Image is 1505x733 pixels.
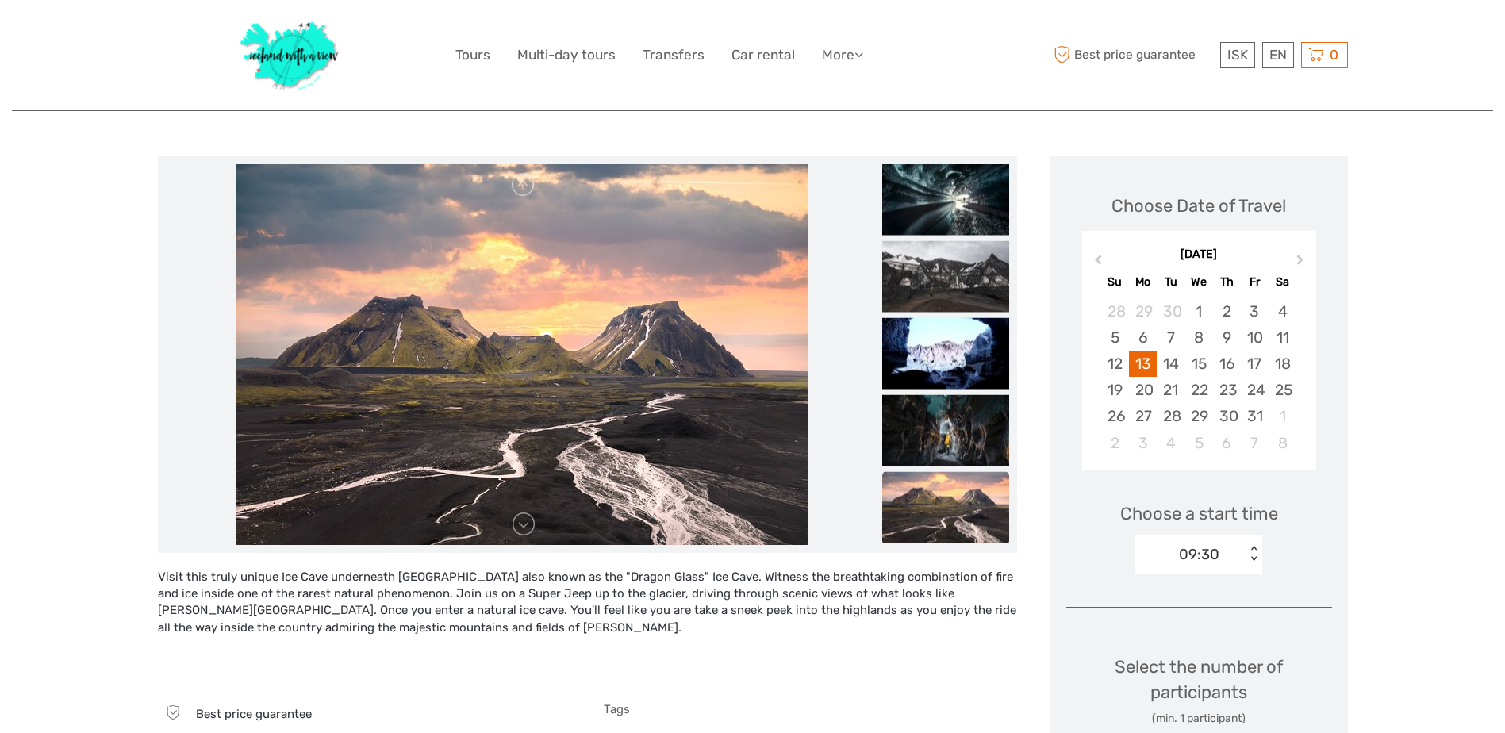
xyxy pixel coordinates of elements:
span: Best price guarantee [196,707,312,721]
div: Choose Thursday, October 2nd, 2025 [1213,298,1241,324]
div: Choose Friday, October 31st, 2025 [1241,403,1269,429]
div: Choose Friday, October 3rd, 2025 [1241,298,1269,324]
p: We're away right now. Please check back later! [22,28,179,40]
a: Car rental [731,44,795,67]
div: Choose Monday, October 20th, 2025 [1129,377,1157,403]
div: Choose Sunday, October 19th, 2025 [1101,377,1129,403]
div: Choose Saturday, October 18th, 2025 [1269,351,1296,377]
div: Choose Monday, October 27th, 2025 [1129,403,1157,429]
div: Choose Wednesday, October 29th, 2025 [1184,403,1212,429]
div: [DATE] [1082,247,1316,263]
div: Choose Sunday, September 28th, 2025 [1101,298,1129,324]
div: We [1184,271,1212,293]
img: 1077-ca632067-b948-436b-9c7a-efe9894e108b_logo_big.jpg [232,12,347,98]
span: Best price guarantee [1050,42,1216,68]
div: Choose Sunday, October 26th, 2025 [1101,403,1129,429]
div: Choose Tuesday, September 30th, 2025 [1157,298,1184,324]
div: Choose Date of Travel [1111,194,1286,218]
img: 35a055ff8fe74cd4b58e04767fa824ae_main_slider.jpg [236,164,808,545]
h5: Tags [604,702,1017,716]
button: Next Month [1289,251,1315,276]
div: Choose Thursday, November 6th, 2025 [1213,430,1241,456]
div: Choose Friday, October 24th, 2025 [1241,377,1269,403]
img: 15d6a59af94b49c2976804d12bfbed98_slider_thumbnail.jpg [882,163,1009,235]
a: More [822,44,863,67]
span: ISK [1227,47,1248,63]
div: Choose Wednesday, October 8th, 2025 [1184,324,1212,351]
button: Open LiveChat chat widget [182,25,202,44]
div: 09:30 [1179,544,1219,565]
div: Choose Wednesday, October 15th, 2025 [1184,351,1212,377]
div: Choose Sunday, October 5th, 2025 [1101,324,1129,351]
div: Choose Monday, September 29th, 2025 [1129,298,1157,324]
div: Choose Tuesday, October 21st, 2025 [1157,377,1184,403]
span: 0 [1327,47,1341,63]
a: Multi-day tours [517,44,616,67]
div: Choose Wednesday, October 22nd, 2025 [1184,377,1212,403]
div: Choose Tuesday, October 28th, 2025 [1157,403,1184,429]
span: Choose a start time [1120,501,1278,526]
div: Th [1213,271,1241,293]
div: Choose Friday, October 17th, 2025 [1241,351,1269,377]
div: month 2025-10 [1087,298,1311,456]
div: Choose Thursday, October 23rd, 2025 [1213,377,1241,403]
div: Mo [1129,271,1157,293]
div: Choose Tuesday, October 14th, 2025 [1157,351,1184,377]
div: Choose Wednesday, November 5th, 2025 [1184,430,1212,456]
img: fc570482f5b34c56b0be150f90ad75ae_slider_thumbnail.jpg [882,394,1009,466]
img: b1fb2c84a4c348a289499c71a4010bb6_slider_thumbnail.jpg [882,317,1009,389]
div: Choose Wednesday, October 1st, 2025 [1184,298,1212,324]
a: Tours [455,44,490,67]
div: Su [1101,271,1129,293]
div: Choose Saturday, October 25th, 2025 [1269,377,1296,403]
div: Choose Saturday, October 4th, 2025 [1269,298,1296,324]
div: (min. 1 participant) [1066,711,1332,727]
div: Select the number of participants [1066,654,1332,727]
div: < > [1247,546,1261,562]
a: Transfers [643,44,705,67]
div: Choose Saturday, November 8th, 2025 [1269,430,1296,456]
div: Choose Tuesday, October 7th, 2025 [1157,324,1184,351]
div: Choose Friday, November 7th, 2025 [1241,430,1269,456]
div: Choose Sunday, November 2nd, 2025 [1101,430,1129,456]
div: EN [1262,42,1294,68]
div: Choose Monday, October 6th, 2025 [1129,324,1157,351]
div: Visit this truly unique Ice Cave underneath [GEOGRAPHIC_DATA] also known as the "Dragon Glass" Ic... [158,569,1017,654]
div: Choose Thursday, October 16th, 2025 [1213,351,1241,377]
div: Choose Tuesday, November 4th, 2025 [1157,430,1184,456]
div: Choose Sunday, October 12th, 2025 [1101,351,1129,377]
div: Choose Monday, October 13th, 2025 [1129,351,1157,377]
button: Previous Month [1084,251,1109,276]
div: Tu [1157,271,1184,293]
div: Choose Thursday, October 30th, 2025 [1213,403,1241,429]
div: Sa [1269,271,1296,293]
div: Choose Monday, November 3rd, 2025 [1129,430,1157,456]
div: Choose Friday, October 10th, 2025 [1241,324,1269,351]
img: 35a055ff8fe74cd4b58e04767fa824ae_slider_thumbnail.jpg [882,471,1009,543]
div: Choose Saturday, October 11th, 2025 [1269,324,1296,351]
div: Choose Saturday, November 1st, 2025 [1269,403,1296,429]
div: Fr [1241,271,1269,293]
div: Choose Thursday, October 9th, 2025 [1213,324,1241,351]
img: 420aa965c2094606b848068d663268ab_slider_thumbnail.jpg [882,240,1009,312]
